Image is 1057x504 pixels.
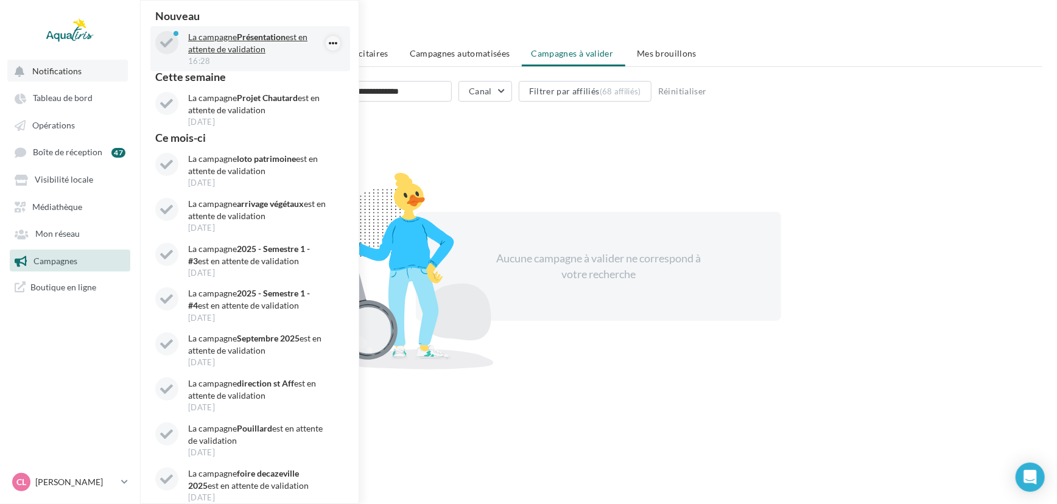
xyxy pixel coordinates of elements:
div: Nouveau [150,10,350,21]
p: La campagne est en attente de validation [188,198,329,222]
div: Open Intercom Messenger [1016,463,1045,492]
strong: foire decazeville 2025 [188,468,299,491]
a: Boîte de réception 47 [7,141,133,163]
span: Campagnes automatisées [410,48,510,58]
span: [DATE] [188,118,215,126]
a: Tableau de bord [7,86,133,108]
a: Opérations [7,114,133,136]
strong: 2025 - Semestre 1 - #3 [188,243,310,266]
strong: direction st Aff [237,378,294,388]
span: [DATE] [188,224,215,232]
button: Canal [458,81,512,102]
span: Notifications [32,66,82,76]
span: Médiathèque [32,201,82,212]
span: Tableau de bord [33,93,93,103]
span: [DATE] [188,449,215,457]
strong: Projet Chautard [237,93,298,103]
span: [DATE] [188,314,215,322]
a: Campagnes [7,250,133,271]
span: [DATE] [188,179,215,187]
span: Boîte de réception [33,147,102,158]
p: La campagne est en attente de validation [188,243,329,267]
span: Mon réseau [35,229,80,239]
strong: Présentation [237,32,286,42]
p: La campagne est en attente de validation [188,31,329,55]
a: Visibilité locale [7,168,133,190]
span: [DATE] [188,359,215,366]
strong: Pouillard [237,423,272,433]
div: Aucune campagne à valider ne correspond à votre recherche [494,251,703,282]
p: La campagne est en attente de validation [188,287,329,312]
span: [DATE] [188,494,215,502]
strong: 2025 - Semestre 1 - #4 [188,288,310,310]
span: Boutique en ligne [30,281,96,293]
button: Notifications Nouveau La campagnePrésentationest en attente de validation 16:28Cette semaine La c... [7,60,128,82]
span: 16:28 [188,57,211,65]
p: La campagne est en attente de validation [188,92,329,116]
div: Ce mois-ci [150,132,350,143]
a: Mon réseau [7,222,133,244]
p: La campagne est en attente de validation [188,377,329,402]
p: La campagne est en attente de validation [188,153,329,177]
a: Médiathèque [7,195,133,217]
p: [PERSON_NAME] [35,476,116,488]
span: Campagnes [33,256,77,266]
strong: arrivage végétaux [237,198,304,209]
span: Visibilité locale [35,175,93,185]
div: 47 [111,148,125,158]
h1: Campagnes [155,19,1042,38]
p: La campagne est en attente de validation [188,332,329,357]
div: (68 affiliés) [600,86,641,96]
p: La campagne est en attente de validation [188,422,329,447]
span: Opérations [32,120,75,130]
span: [DATE] [188,404,215,411]
a: CL [PERSON_NAME] [10,471,130,494]
a: Boutique en ligne [7,276,133,298]
strong: loto patrimoine [237,153,296,164]
span: CL [16,476,26,488]
button: Filtrer par affiliés(68 affiliés) [519,81,651,102]
span: [DATE] [188,269,215,277]
button: Réinitialiser [653,84,712,99]
div: Cette semaine [150,71,350,82]
p: La campagne est en attente de validation [188,467,329,492]
span: Mes brouillons [637,48,697,58]
strong: Septembre 2025 [237,333,300,343]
